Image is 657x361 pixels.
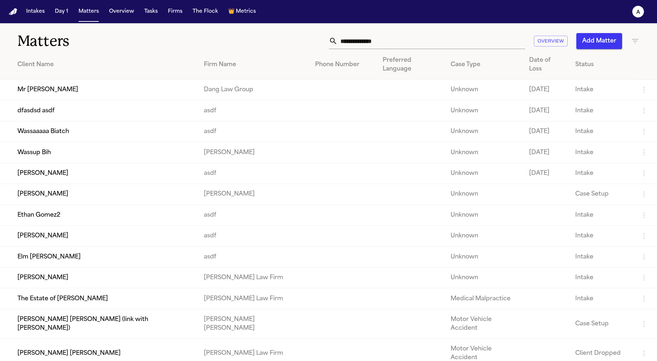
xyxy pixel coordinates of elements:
[569,121,634,142] td: Intake
[569,288,634,309] td: Intake
[523,100,569,121] td: [DATE]
[198,309,309,338] td: [PERSON_NAME] [PERSON_NAME]
[9,8,17,15] a: Home
[445,205,523,225] td: Unknown
[445,163,523,184] td: Unknown
[569,142,634,163] td: Intake
[198,226,309,246] td: asdf
[165,5,185,18] button: Firms
[575,60,628,69] div: Status
[225,5,259,18] button: crownMetrics
[106,5,137,18] button: Overview
[445,288,523,309] td: Medical Malpractice
[198,121,309,142] td: asdf
[569,80,634,100] td: Intake
[445,267,523,288] td: Unknown
[383,56,439,73] div: Preferred Language
[190,5,221,18] button: The Flock
[198,184,309,205] td: [PERSON_NAME]
[52,5,71,18] button: Day 1
[523,121,569,142] td: [DATE]
[529,56,564,73] div: Date of Loss
[445,100,523,121] td: Unknown
[198,205,309,225] td: asdf
[534,36,568,47] button: Overview
[569,184,634,205] td: Case Setup
[198,267,309,288] td: [PERSON_NAME] Law Firm
[198,163,309,184] td: asdf
[636,10,640,15] text: a
[198,80,309,100] td: Dang Law Group
[23,5,48,18] button: Intakes
[228,8,234,15] span: crown
[523,80,569,100] td: [DATE]
[451,60,517,69] div: Case Type
[141,5,161,18] button: Tasks
[17,60,192,69] div: Client Name
[445,184,523,205] td: Unknown
[198,100,309,121] td: asdf
[198,288,309,309] td: [PERSON_NAME] Law Firm
[76,5,102,18] button: Matters
[523,142,569,163] td: [DATE]
[569,205,634,225] td: Intake
[198,142,309,163] td: [PERSON_NAME]
[569,309,634,338] td: Case Setup
[315,60,371,69] div: Phone Number
[445,309,523,338] td: Motor Vehicle Accident
[523,163,569,184] td: [DATE]
[569,163,634,184] td: Intake
[576,33,622,49] button: Add Matter
[569,100,634,121] td: Intake
[445,142,523,163] td: Unknown
[569,267,634,288] td: Intake
[569,246,634,267] td: Intake
[9,8,17,15] img: Finch Logo
[445,121,523,142] td: Unknown
[569,226,634,246] td: Intake
[445,226,523,246] td: Unknown
[17,32,197,50] h1: Matters
[236,8,256,15] span: Metrics
[445,246,523,267] td: Unknown
[204,60,303,69] div: Firm Name
[198,246,309,267] td: asdf
[445,80,523,100] td: Unknown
